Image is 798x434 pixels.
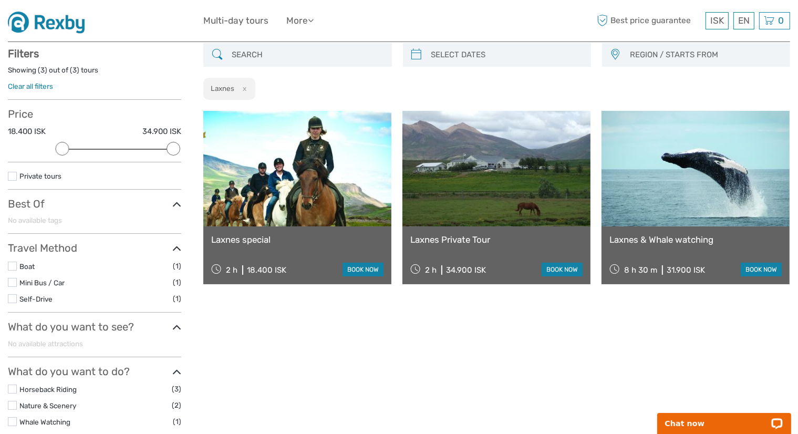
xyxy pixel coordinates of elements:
[226,265,237,275] span: 2 h
[609,234,782,245] a: Laxnes & Whale watching
[425,265,437,275] span: 2 h
[8,65,181,81] div: Showing ( ) out of ( ) tours
[19,401,76,410] a: Nature & Scenery
[286,13,314,28] a: More
[8,198,181,210] h3: Best Of
[172,399,181,411] span: (2)
[741,263,782,276] a: book now
[624,265,657,275] span: 8 h 30 m
[710,15,724,26] span: ISK
[410,234,583,245] a: Laxnes Private Tour
[8,47,39,60] strong: Filters
[733,12,754,29] div: EN
[8,365,181,378] h3: What do you want to do?
[19,172,61,180] a: Private tours
[542,263,583,276] a: book now
[8,82,53,90] a: Clear all filters
[72,65,77,75] label: 3
[8,242,181,254] h3: Travel Method
[776,15,785,26] span: 0
[595,12,703,29] span: Best price guarantee
[8,126,46,137] label: 18.400 ISK
[8,216,62,224] span: No available tags
[19,385,77,394] a: Horseback Riding
[8,8,92,34] img: 1430-dd05a757-d8ed-48de-a814-6052a4ad6914_logo_small.jpg
[8,108,181,120] h3: Price
[667,265,705,275] div: 31.900 ISK
[173,260,181,272] span: (1)
[19,418,70,426] a: Whale Watching
[172,383,181,395] span: (3)
[446,265,486,275] div: 34.900 ISK
[211,84,234,92] h2: Laxnes
[19,295,53,303] a: Self-Drive
[8,321,181,333] h3: What do you want to see?
[19,262,35,271] a: Boat
[625,46,785,64] button: REGION / STARTS FROM
[203,13,268,28] a: Multi-day tours
[236,83,250,94] button: x
[173,293,181,305] span: (1)
[40,65,45,75] label: 3
[8,339,83,348] span: No available attractions
[247,265,286,275] div: 18.400 ISK
[142,126,181,137] label: 34.900 ISK
[650,401,798,434] iframe: LiveChat chat widget
[173,416,181,428] span: (1)
[227,46,386,64] input: SEARCH
[211,234,384,245] a: Laxnes special
[427,46,586,64] input: SELECT DATES
[343,263,384,276] a: book now
[19,278,65,287] a: Mini Bus / Car
[173,276,181,288] span: (1)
